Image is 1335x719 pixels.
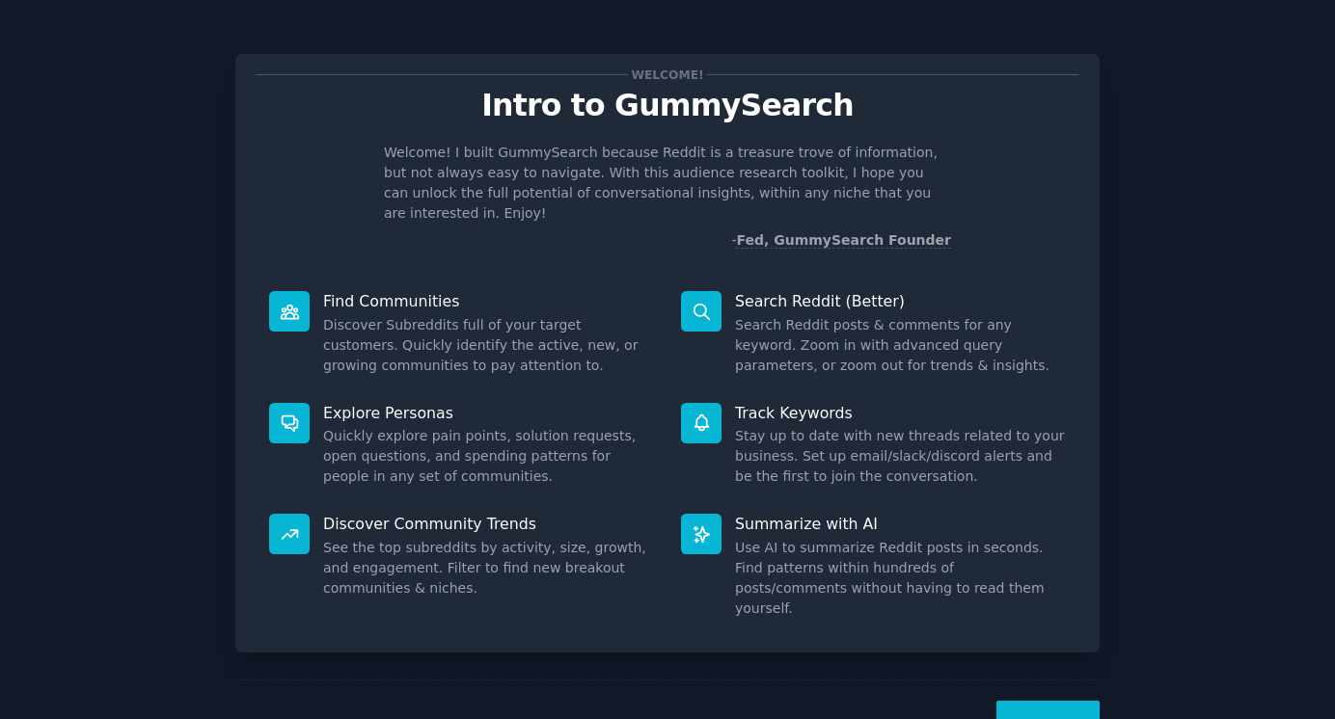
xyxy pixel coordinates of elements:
[323,426,654,487] dd: Quickly explore pain points, solution requests, open questions, and spending patterns for people ...
[323,403,654,423] p: Explore Personas
[735,291,1066,311] p: Search Reddit (Better)
[735,514,1066,534] p: Summarize with AI
[323,514,654,534] p: Discover Community Trends
[628,65,707,85] span: Welcome!
[735,538,1066,619] dd: Use AI to summarize Reddit posts in seconds. Find patterns within hundreds of posts/comments with...
[731,230,951,251] div: -
[323,538,654,599] dd: See the top subreddits by activity, size, growth, and engagement. Filter to find new breakout com...
[735,426,1066,487] dd: Stay up to date with new threads related to your business. Set up email/slack/discord alerts and ...
[323,291,654,311] p: Find Communities
[323,315,654,376] dd: Discover Subreddits full of your target customers. Quickly identify the active, new, or growing c...
[736,232,951,249] a: Fed, GummySearch Founder
[384,143,951,224] p: Welcome! I built GummySearch because Reddit is a treasure trove of information, but not always ea...
[256,89,1079,122] p: Intro to GummySearch
[735,315,1066,376] dd: Search Reddit posts & comments for any keyword. Zoom in with advanced query parameters, or zoom o...
[735,403,1066,423] p: Track Keywords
